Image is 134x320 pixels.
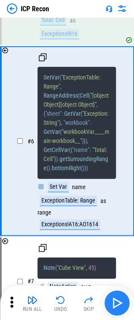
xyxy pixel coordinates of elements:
div: Total: Cell [40,15,66,25]
span: } [54,155,56,162]
span: "workbookVar____main-workbook__" [44,128,109,144]
span: "workbook" [63,119,90,126]
div: range [37,209,51,216]
span: , [86,264,87,271]
span: Note [44,264,55,271]
span: ) [56,155,58,162]
span: } [84,137,85,144]
span: ( [69,146,71,153]
span: ) [83,165,84,171]
div: as [100,198,106,204]
span: ( [59,74,61,81]
span: ) [84,165,86,171]
span: : [90,119,91,126]
img: Settings menu [117,3,127,14]
div: Undo [54,306,67,311]
span: ( [89,92,90,99]
div: Skip [83,306,94,311]
img: Skip [84,295,94,305]
span: ( [47,165,48,171]
span: GetVar [64,110,81,117]
span: GetVar [44,128,60,135]
img: Support [106,5,112,12]
span: . [50,165,52,171]
span: ) [82,137,84,144]
span: ( [81,110,82,117]
span: "sheet" [45,110,62,117]
span: GetCellVar [44,146,69,153]
span: "name" [72,146,90,153]
button: Skip [75,292,103,313]
div: as [70,17,75,24]
span: : [90,146,91,153]
button: Undo [47,292,75,313]
span: , [97,101,98,108]
div: ExceptionTable: Range [40,196,97,206]
span: ) [48,165,50,171]
div: NoteAction [48,282,78,292]
span: getSurroundingRange [44,155,108,171]
span: , [61,119,62,126]
span: , [60,83,62,90]
span: ) [94,264,96,271]
span: ( [55,264,57,271]
div: name [72,184,86,190]
div: Set Var [48,182,69,192]
span: # 6 [28,138,34,145]
span: SetVar [44,74,59,81]
span: 45 [88,264,94,271]
button: Run All [19,292,46,313]
span: ( [81,165,83,171]
span: ) [59,119,61,126]
span: Cell [80,92,89,99]
span: , [87,137,88,144]
span: ) [85,137,87,144]
img: Main button [110,296,124,310]
div: Exceptions!R16 [40,29,79,39]
img: Run All [27,295,37,305]
span: "Cube View" [57,264,86,271]
div: text : [81,284,92,290]
span: ) [86,165,88,171]
img: Undo [56,295,66,305]
span: "ExceptionTable: Range" [44,74,102,90]
div: ICP Recon [21,5,49,13]
div: Exceptions!A16:AO1614 [40,219,100,230]
div: Run All [23,306,42,311]
span: . [58,155,59,162]
span: : [62,110,63,117]
span: # 7 [28,278,34,285]
img: Back [7,3,17,14]
span: RangeAddress [44,92,78,99]
span: { [44,110,45,117]
span: ( [78,92,80,99]
span: { [71,146,72,153]
span: ( [60,128,62,135]
span: bottomRight [52,165,81,171]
